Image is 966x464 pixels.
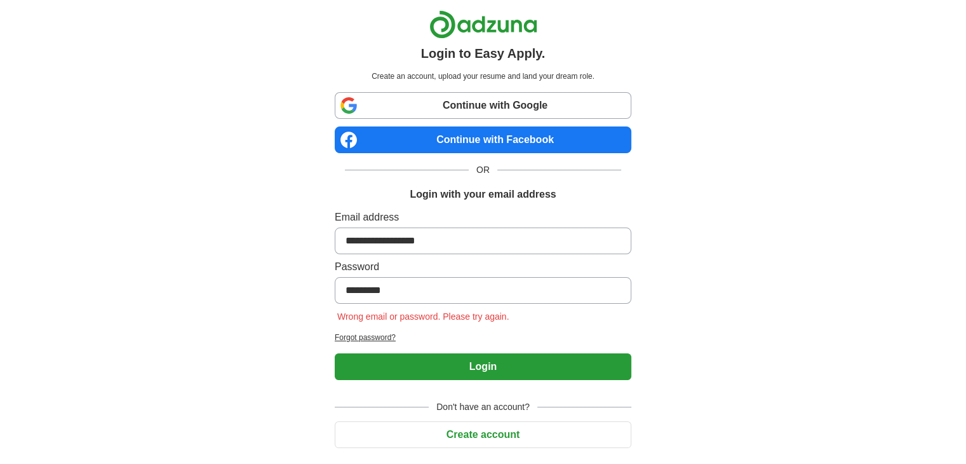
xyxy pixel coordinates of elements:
[335,126,631,153] a: Continue with Facebook
[335,311,512,322] span: Wrong email or password. Please try again.
[335,353,631,380] button: Login
[337,71,629,82] p: Create an account, upload your resume and land your dream role.
[421,44,546,63] h1: Login to Easy Apply.
[335,429,631,440] a: Create account
[429,400,537,414] span: Don't have an account?
[429,10,537,39] img: Adzuna logo
[410,187,556,202] h1: Login with your email address
[469,163,497,177] span: OR
[335,421,631,448] button: Create account
[335,210,631,225] label: Email address
[335,259,631,275] label: Password
[335,332,631,343] a: Forgot password?
[335,92,631,119] a: Continue with Google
